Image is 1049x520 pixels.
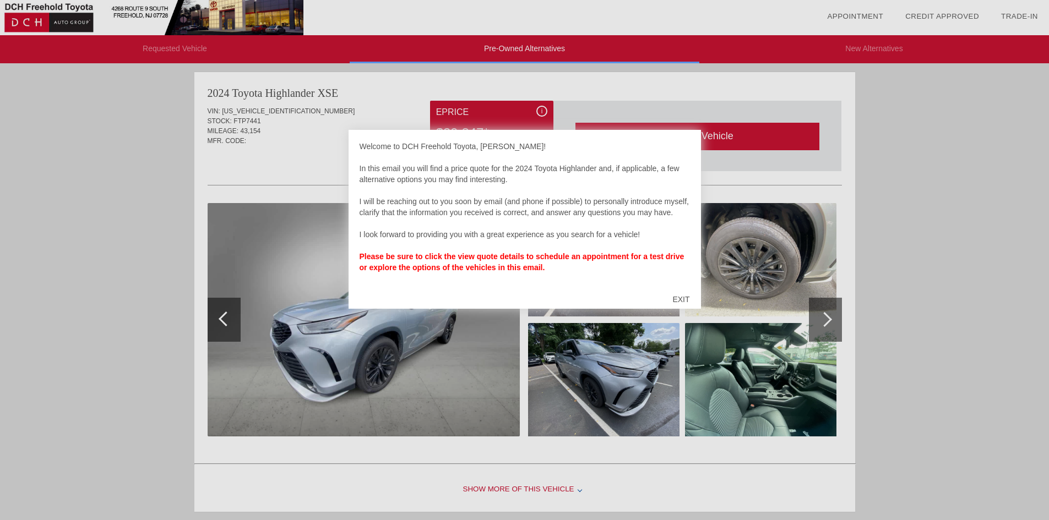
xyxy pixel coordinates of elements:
[360,141,690,284] div: Welcome to DCH Freehold Toyota, [PERSON_NAME]! In this email you will find a price quote for the ...
[905,12,979,20] a: Credit Approved
[661,283,700,316] div: EXIT
[360,252,684,272] b: Please be sure to click the view quote details to schedule an appointment for a test drive or exp...
[827,12,883,20] a: Appointment
[1001,12,1038,20] a: Trade-In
